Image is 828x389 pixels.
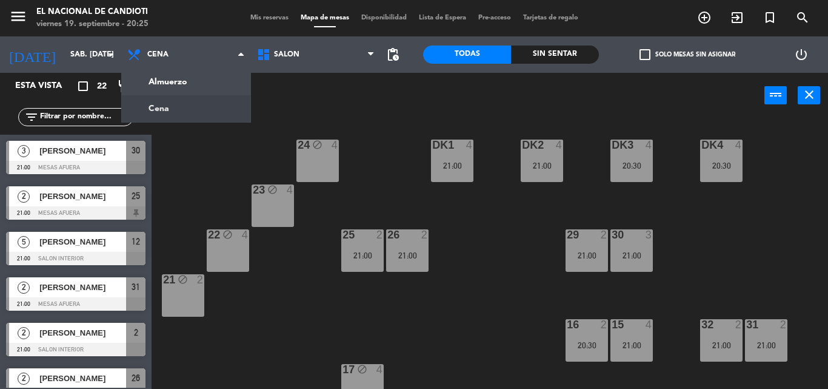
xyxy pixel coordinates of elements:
[76,79,90,93] i: crop_square
[39,110,133,124] input: Filtrar por nombre...
[700,161,743,170] div: 20:30
[39,235,126,248] span: [PERSON_NAME]
[735,140,743,151] div: 4
[802,87,816,102] i: close
[646,140,653,151] div: 4
[423,46,511,64] div: Todas
[39,190,126,203] span: [PERSON_NAME]
[9,7,27,25] i: menu
[697,10,712,25] i: add_circle_outline
[267,184,278,195] i: block
[610,251,653,260] div: 21:00
[18,191,30,203] span: 2
[287,184,294,195] div: 4
[798,86,820,104] button: close
[104,47,118,62] i: arrow_drop_down
[312,140,322,150] i: block
[197,274,204,285] div: 2
[39,326,126,339] span: [PERSON_NAME]
[522,140,523,151] div: DK2
[274,50,299,59] span: SALON
[222,229,233,240] i: block
[36,6,149,18] div: El Nacional de Candioti
[386,47,400,62] span: pending_actions
[132,234,140,249] span: 12
[24,110,39,124] i: filter_list
[472,15,517,21] span: Pre-acceso
[244,15,295,21] span: Mis reservas
[242,229,249,240] div: 4
[511,46,599,64] div: Sin sentar
[6,79,87,93] div: Esta vista
[556,140,563,151] div: 4
[431,161,473,170] div: 21:00
[295,15,355,21] span: Mapa de mesas
[646,319,653,330] div: 4
[18,282,30,294] span: 2
[466,140,473,151] div: 4
[566,341,608,350] div: 20:30
[386,251,429,260] div: 21:00
[421,229,429,240] div: 2
[163,274,164,285] div: 21
[132,143,140,158] span: 30
[117,79,132,93] i: restaurant
[769,87,783,102] i: power_input
[39,281,126,294] span: [PERSON_NAME]
[36,18,149,30] div: viernes 19. septiembre - 20:25
[413,15,472,21] span: Lista de Espera
[432,140,433,151] div: DK1
[763,10,777,25] i: turned_in_not
[132,280,140,294] span: 31
[517,15,584,21] span: Tarjetas de regalo
[601,229,608,240] div: 2
[147,50,169,59] span: Cena
[357,364,367,374] i: block
[134,325,138,340] span: 2
[341,251,384,260] div: 21:00
[39,144,126,157] span: [PERSON_NAME]
[795,10,810,25] i: search
[639,49,650,60] span: check_box_outline_blank
[178,274,188,285] i: block
[132,371,140,385] span: 26
[355,15,413,21] span: Disponibilidad
[730,10,744,25] i: exit_to_app
[521,161,563,170] div: 21:00
[18,145,30,157] span: 3
[566,251,608,260] div: 21:00
[122,69,250,95] a: Almuerzo
[567,319,567,330] div: 16
[610,341,653,350] div: 21:00
[746,319,747,330] div: 31
[122,95,250,122] a: Cena
[764,86,787,104] button: power_input
[745,341,787,350] div: 21:00
[18,327,30,339] span: 2
[610,161,653,170] div: 20:30
[39,372,126,385] span: [PERSON_NAME]
[700,341,743,350] div: 21:00
[376,229,384,240] div: 2
[794,47,809,62] i: power_settings_new
[735,319,743,330] div: 2
[18,373,30,385] span: 2
[601,319,608,330] div: 2
[639,49,735,60] label: Solo mesas sin asignar
[9,7,27,30] button: menu
[646,229,653,240] div: 3
[332,140,339,151] div: 4
[97,79,107,93] span: 22
[780,319,787,330] div: 2
[567,229,567,240] div: 29
[376,364,384,375] div: 4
